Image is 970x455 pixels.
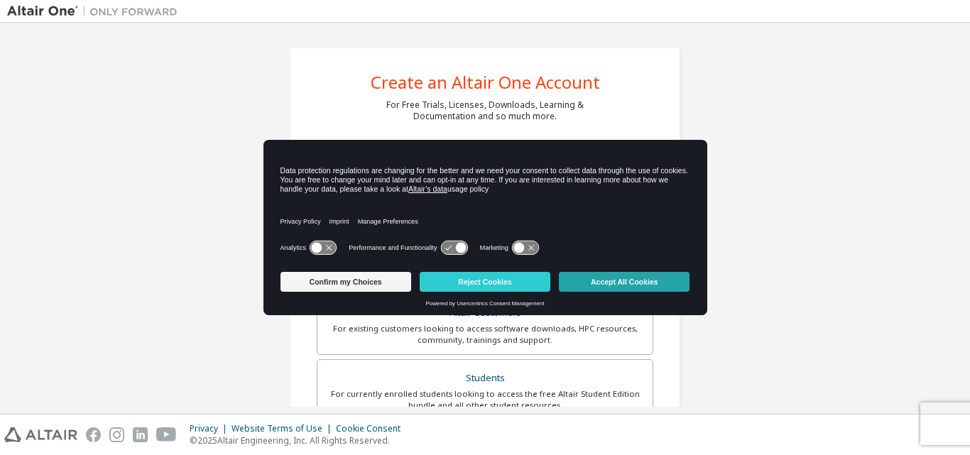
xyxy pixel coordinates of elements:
div: For Free Trials, Licenses, Downloads, Learning & Documentation and so much more. [386,99,584,122]
div: Create an Altair One Account [371,74,600,91]
img: instagram.svg [109,427,124,442]
div: For existing customers looking to access software downloads, HPC resources, community, trainings ... [326,323,644,346]
div: Privacy [190,423,231,434]
div: For currently enrolled students looking to access the free Altair Student Edition bundle and all ... [326,388,644,411]
img: altair_logo.svg [4,427,77,442]
img: youtube.svg [156,427,177,442]
img: linkedin.svg [133,427,148,442]
img: facebook.svg [86,427,101,442]
div: Cookie Consent [336,423,409,434]
div: Website Terms of Use [231,423,336,434]
div: Students [326,368,644,388]
img: Altair One [7,4,185,18]
p: © 2025 Altair Engineering, Inc. All Rights Reserved. [190,434,409,446]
